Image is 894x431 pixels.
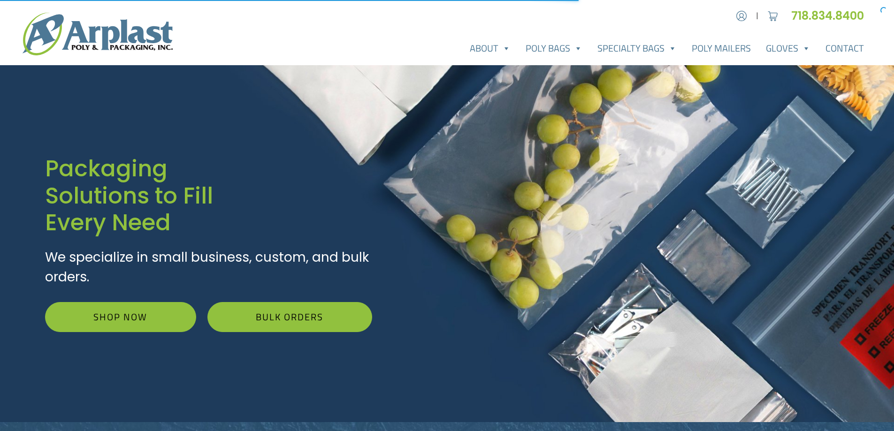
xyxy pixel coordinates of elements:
a: 718.834.8400 [791,8,871,23]
a: Specialty Bags [590,39,684,58]
a: Shop Now [45,302,196,332]
span: | [756,10,758,22]
h1: Packaging Solutions to Fill Every Need [45,155,372,236]
a: Contact [818,39,871,58]
a: Bulk Orders [207,302,372,332]
a: Poly Mailers [684,39,758,58]
img: logo [23,13,173,55]
p: We specialize in small business, custom, and bulk orders. [45,248,372,287]
a: Poly Bags [518,39,590,58]
a: Gloves [758,39,818,58]
a: About [462,39,518,58]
